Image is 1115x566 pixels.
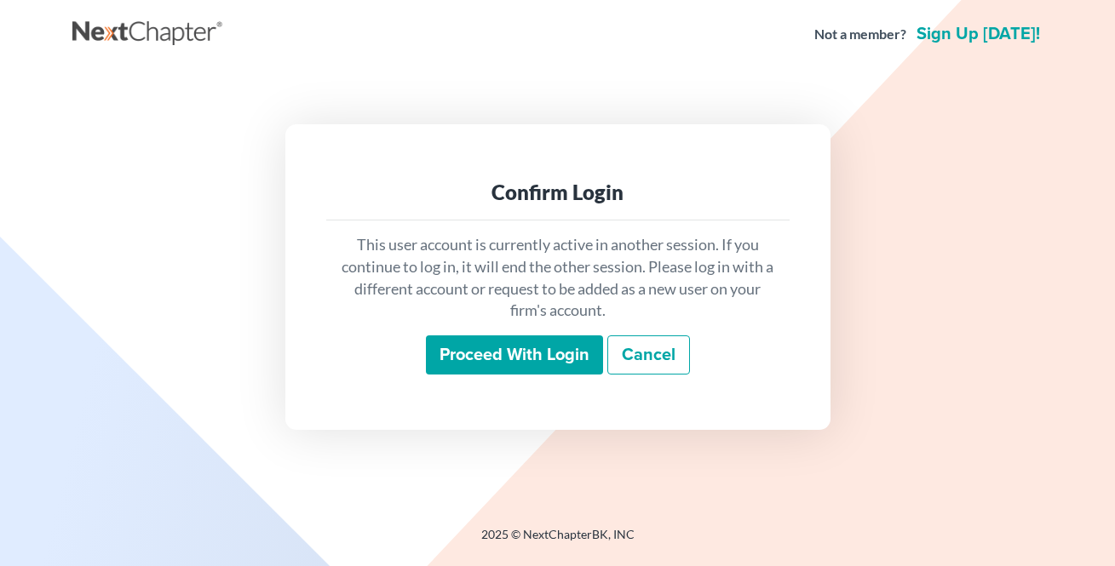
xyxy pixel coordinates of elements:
div: Confirm Login [340,179,776,206]
input: Proceed with login [426,335,603,374]
p: This user account is currently active in another session. If you continue to log in, it will end ... [340,234,776,322]
div: 2025 © NextChapterBK, INC [72,526,1043,557]
a: Sign up [DATE]! [913,26,1043,43]
a: Cancel [607,335,690,374]
strong: Not a member? [814,25,906,44]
